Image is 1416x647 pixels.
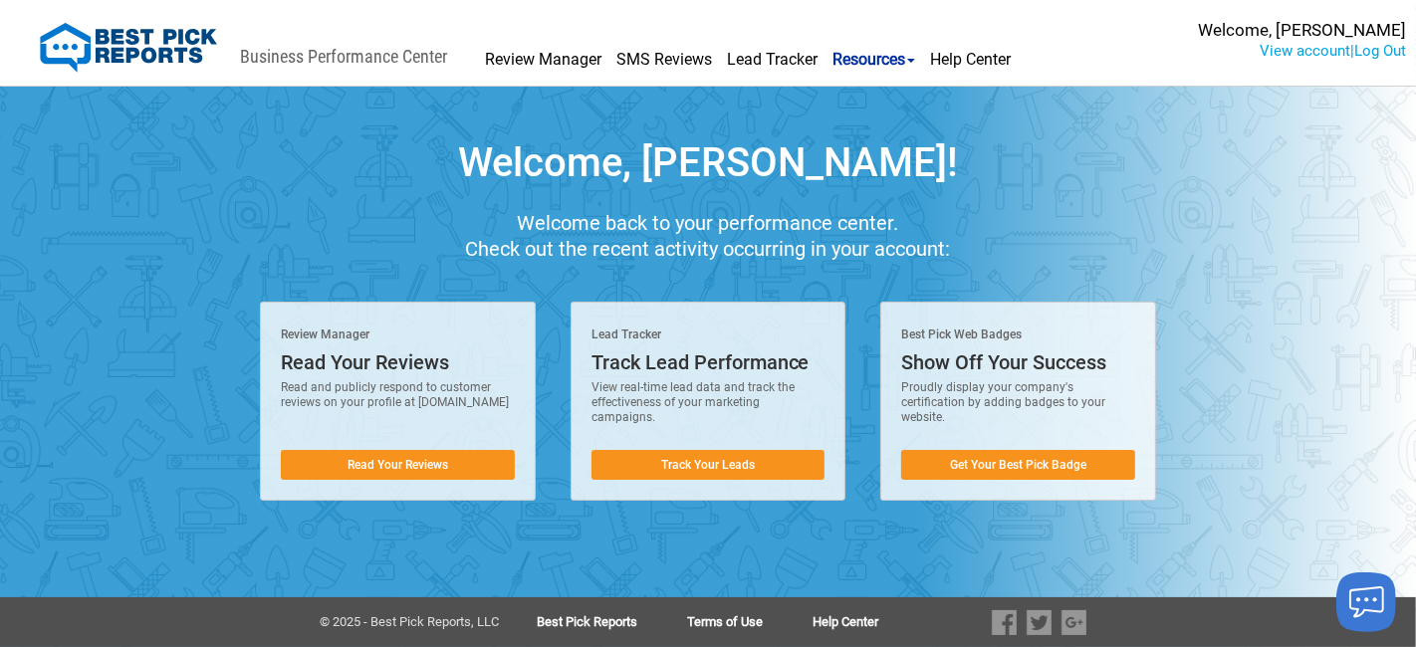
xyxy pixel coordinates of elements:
p: View real-time lead data and track the effectiveness of your marketing campaigns. [591,380,826,425]
a: Help Center [930,16,1011,80]
a: Terms of Use [688,615,814,629]
div: Welcome, [PERSON_NAME] [1198,20,1406,41]
a: Get Your Best Pick Badge [901,450,1135,480]
a: View account [1260,42,1350,60]
div: Show Off Your Success [901,352,1135,373]
p: Read and publicly respond to customer reviews on your profile at [DOMAIN_NAME] [281,380,515,410]
div: Track Lead Performance [591,352,826,373]
a: Help Center [814,615,879,629]
a: Log Out [1354,42,1406,60]
div: Lead Tracker [591,324,826,345]
a: Best Pick Reports [538,615,688,629]
div: © 2025 - Best Pick Reports, LLC [320,615,514,629]
a: Lead Tracker [727,16,818,80]
a: Track Your Leads [591,450,826,480]
div: | [1198,41,1406,62]
img: Best Pick Reports Logo [40,23,217,73]
div: Best Pick Web Badges [901,324,1135,345]
div: Read Your Reviews [281,352,515,373]
a: Review Manager [485,16,601,80]
button: Launch chat [1336,572,1396,632]
p: Proudly display your company's certification by adding badges to your website. [901,380,1135,425]
a: SMS Reviews [616,16,712,80]
a: Resources [832,16,915,80]
div: Review Manager [281,324,515,345]
a: Read Your Reviews [281,450,515,480]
